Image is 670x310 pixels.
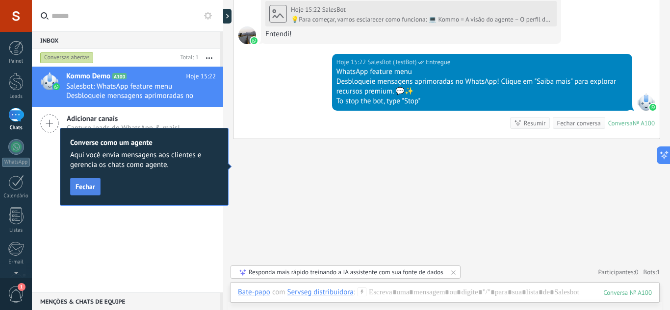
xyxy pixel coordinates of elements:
span: Kommo Demo [66,72,110,81]
span: SalesBot [322,5,346,14]
div: Entendi! [265,29,557,39]
div: 100 [603,288,652,297]
div: WhatsApp feature menu [336,67,628,77]
div: Conversas abertas [40,52,94,64]
span: Salesbot: WhatsApp feature menu Desbloqueie mensagens aprimoradas no WhatsApp! Clique em "Saiba m... [66,82,197,100]
div: Fechar conversa [557,119,600,128]
img: waba.svg [251,37,258,44]
div: Calendário [2,193,30,199]
button: Mais [199,49,220,67]
img: waba.svg [649,104,656,111]
div: Inbox [32,31,220,49]
span: Aqui você envia mensagens aos clientes e gerencia os chats como agente. [70,150,218,170]
div: 💡Para começar, vamos esclarecer como funciona: 💻 Kommo = A visão do agente – O perfil do lead rep... [291,16,553,24]
a: Kommo Demo A100 Hoje 15:22 Salesbot: WhatsApp feature menu Desbloqueie mensagens aprimoradas no W... [32,67,223,107]
span: A100 [112,73,127,79]
span: Fechar [76,183,95,190]
div: WhatsApp [2,158,30,167]
div: Painel [2,58,30,65]
a: Participantes:0 [598,268,638,276]
div: E-mail [2,259,30,265]
span: Bots: [644,268,660,276]
img: waba.svg [53,83,60,90]
div: Hoje 15:22 [336,57,368,67]
span: SalesBot [637,93,655,111]
div: To stop the bot, type "Stop" [336,96,628,106]
div: Conversa [608,119,633,127]
div: Desbloqueie mensagens aprimoradas no WhatsApp! Clique em "Saiba mais" para explorar recursos prem... [336,77,628,96]
div: Listas [2,227,30,234]
div: Mostrar [222,9,232,24]
div: Leads [2,94,30,100]
div: Resumir [524,119,546,128]
div: Responda mais rápido treinando a IA assistente com sua fonte de dados [249,268,443,276]
span: 1 [18,283,26,291]
span: Entregue [426,57,450,67]
span: Hoje 15:22 [186,72,216,81]
div: Total: 1 [177,53,199,63]
h2: Converse como um agente [70,138,218,147]
button: Fechar [70,178,101,195]
span: : [354,287,355,297]
span: 0 [635,268,639,276]
div: № A100 [633,119,655,127]
div: Chats [2,125,30,131]
span: SalesBot (TestBot) [367,57,416,67]
div: Menções & Chats de equipe [32,292,220,310]
span: Capture leads do WhatsApp & mais! [67,123,180,133]
span: com [272,287,285,297]
div: Servseg distribuidora [287,287,354,296]
span: 1 [657,268,660,276]
div: Hoje 15:22 [291,6,322,14]
span: Adicionar canais [67,114,180,123]
span: Servseg distribuidora [238,26,256,44]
